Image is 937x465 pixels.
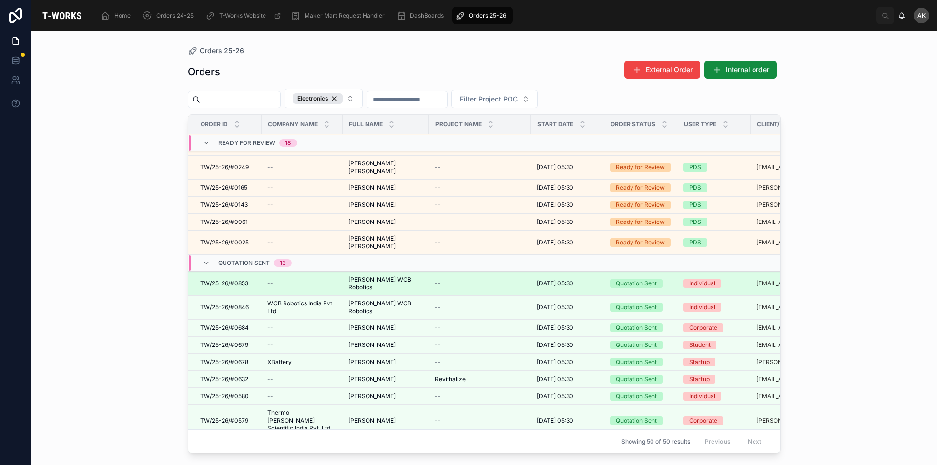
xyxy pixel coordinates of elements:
span: -- [267,324,273,332]
span: TW/25-26/#0165 [200,184,247,192]
a: [EMAIL_ADDRESS][DOMAIN_NAME] [756,218,843,226]
a: [PERSON_NAME] [348,358,423,366]
span: -- [435,280,441,287]
a: -- [267,392,337,400]
a: [PERSON_NAME] [348,392,423,400]
span: Order Status [611,121,655,128]
div: Ready for Review [616,183,665,192]
a: [PERSON_NAME] [348,375,423,383]
a: [PERSON_NAME][EMAIL_ADDRESS][DOMAIN_NAME] [756,201,843,209]
span: -- [267,163,273,171]
a: PDS [683,201,745,209]
a: Corporate [683,416,745,425]
a: [PERSON_NAME] [PERSON_NAME] [348,235,423,250]
span: [DATE] 05:30 [537,392,573,400]
span: -- [267,218,273,226]
a: TW/25-26/#0632 [200,375,256,383]
span: -- [435,324,441,332]
span: TW/25-26/#0684 [200,324,249,332]
a: [DATE] 05:30 [537,303,598,311]
a: TW/25-26/#0249 [200,163,256,171]
a: DashBoards [393,7,450,24]
a: Quotation Sent [610,341,672,349]
a: Orders 24-25 [140,7,201,24]
a: Ready for Review [610,163,672,172]
a: [EMAIL_ADDRESS][DOMAIN_NAME] [756,163,843,171]
span: Revithalize [435,375,466,383]
a: [PERSON_NAME] WCB Robotics [348,300,423,315]
span: TW/25-26/#0249 [200,163,249,171]
a: Startup [683,358,745,366]
a: Maker Mart Request Handler [288,7,391,24]
a: Ready for Review [610,183,672,192]
span: [DATE] 05:30 [537,375,573,383]
a: -- [435,324,525,332]
span: User Type [684,121,716,128]
span: -- [435,358,441,366]
a: [PERSON_NAME] [348,184,423,192]
a: [DATE] 05:30 [537,218,598,226]
span: -- [435,417,441,425]
span: [PERSON_NAME] [348,201,396,209]
span: [DATE] 05:30 [537,417,573,425]
span: -- [435,303,441,311]
a: [EMAIL_ADDRESS][DOMAIN_NAME] [756,375,843,383]
div: Individual [689,279,715,288]
a: [DATE] 05:30 [537,324,598,332]
span: -- [435,341,441,349]
span: [DATE] 05:30 [537,358,573,366]
span: Ready for Review [218,139,275,147]
div: PDS [689,163,701,172]
span: -- [267,280,273,287]
span: WCB Robotics India Pvt Ltd [267,300,337,315]
a: [DATE] 05:30 [537,375,598,383]
a: Individual [683,279,745,288]
span: [DATE] 05:30 [537,239,573,246]
a: [PERSON_NAME][EMAIL_ADDRESS][DOMAIN_NAME] [756,184,843,192]
a: -- [435,163,525,171]
a: [EMAIL_ADDRESS][DOMAIN_NAME] [756,324,843,332]
a: [EMAIL_ADDRESS][DOMAIN_NAME] [756,239,843,246]
span: [DATE] 05:30 [537,163,573,171]
a: TW/25-26/#0678 [200,358,256,366]
a: [DATE] 05:30 [537,341,598,349]
span: -- [435,239,441,246]
a: Individual [683,392,745,401]
a: [EMAIL_ADDRESS][DOMAIN_NAME] [756,341,843,349]
span: TW/25-26/#0846 [200,303,249,311]
span: -- [435,201,441,209]
a: Quotation Sent [610,416,672,425]
a: Quotation Sent [610,392,672,401]
div: PDS [689,218,701,226]
a: [PERSON_NAME] [348,201,423,209]
span: [PERSON_NAME] [348,341,396,349]
a: [EMAIL_ADDRESS][DOMAIN_NAME] [756,303,843,311]
span: [DATE] 05:30 [537,341,573,349]
span: DashBoards [410,12,444,20]
span: -- [435,184,441,192]
a: TW/25-26/#0853 [200,280,256,287]
span: Order ID [201,121,228,128]
a: -- [267,163,337,171]
a: Revithalize [435,375,525,383]
a: [DATE] 05:30 [537,417,598,425]
a: TW/25-26/#0846 [200,303,256,311]
a: [PERSON_NAME] [348,324,423,332]
span: AK [917,12,926,20]
span: -- [435,163,441,171]
a: [PERSON_NAME] [348,341,423,349]
a: -- [267,201,337,209]
span: Start Date [537,121,573,128]
div: Quotation Sent [616,358,657,366]
div: scrollable content [93,5,876,26]
a: -- [435,358,525,366]
a: TW/25-26/#0025 [200,239,256,246]
h1: Orders [188,65,220,79]
span: [PERSON_NAME] WCB Robotics [348,276,423,291]
span: -- [267,341,273,349]
div: Quotation Sent [616,375,657,384]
